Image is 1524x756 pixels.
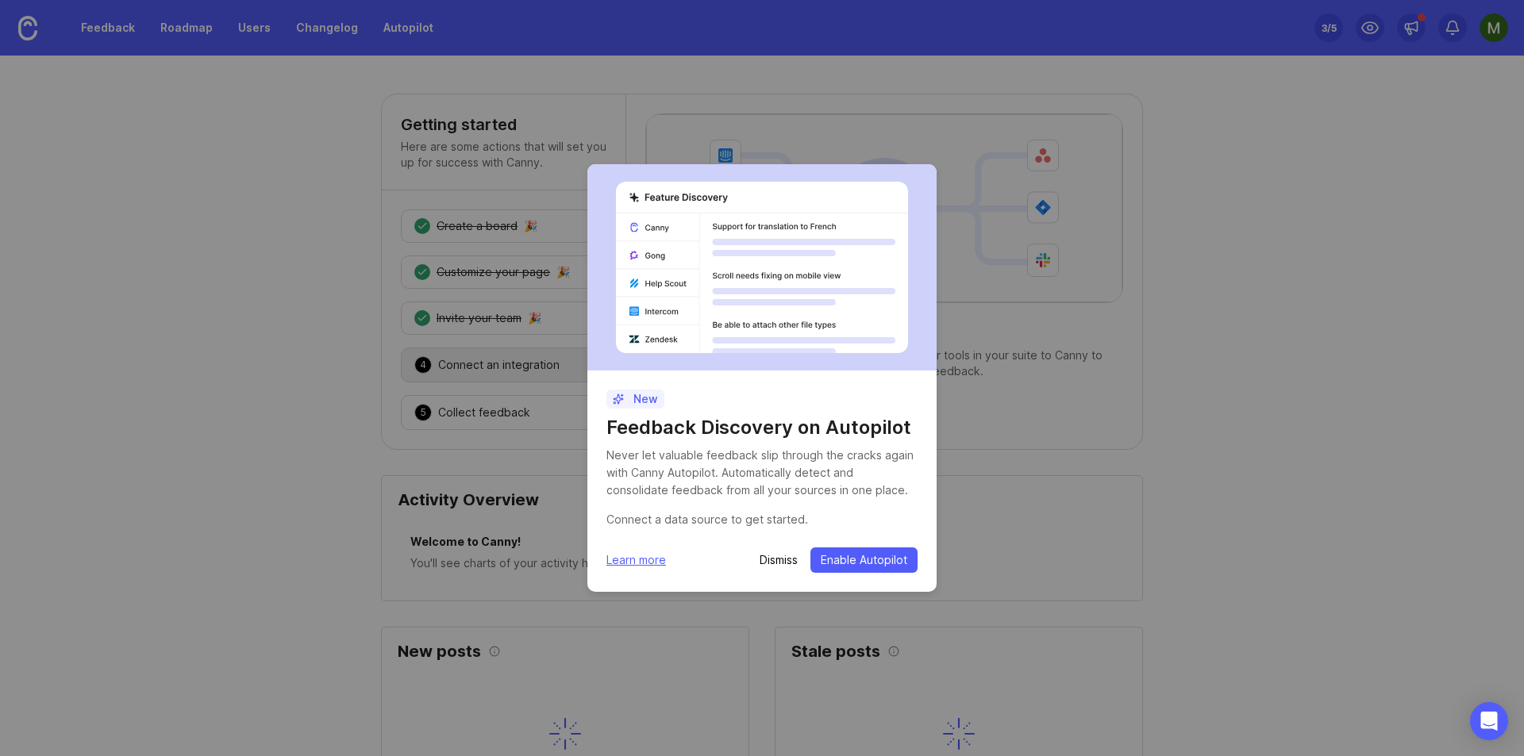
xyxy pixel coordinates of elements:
h1: Feedback Discovery on Autopilot [606,415,918,440]
div: Never let valuable feedback slip through the cracks again with Canny Autopilot. Automatically det... [606,447,918,499]
a: Learn more [606,551,666,569]
button: Enable Autopilot [810,547,918,573]
p: New [613,391,658,407]
img: autopilot-456452bdd303029aca878276f8eef889.svg [616,182,908,353]
div: Open Intercom Messenger [1470,702,1508,740]
div: Connect a data source to get started. [606,511,918,528]
button: Dismiss [760,552,798,568]
span: Enable Autopilot [821,552,907,568]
